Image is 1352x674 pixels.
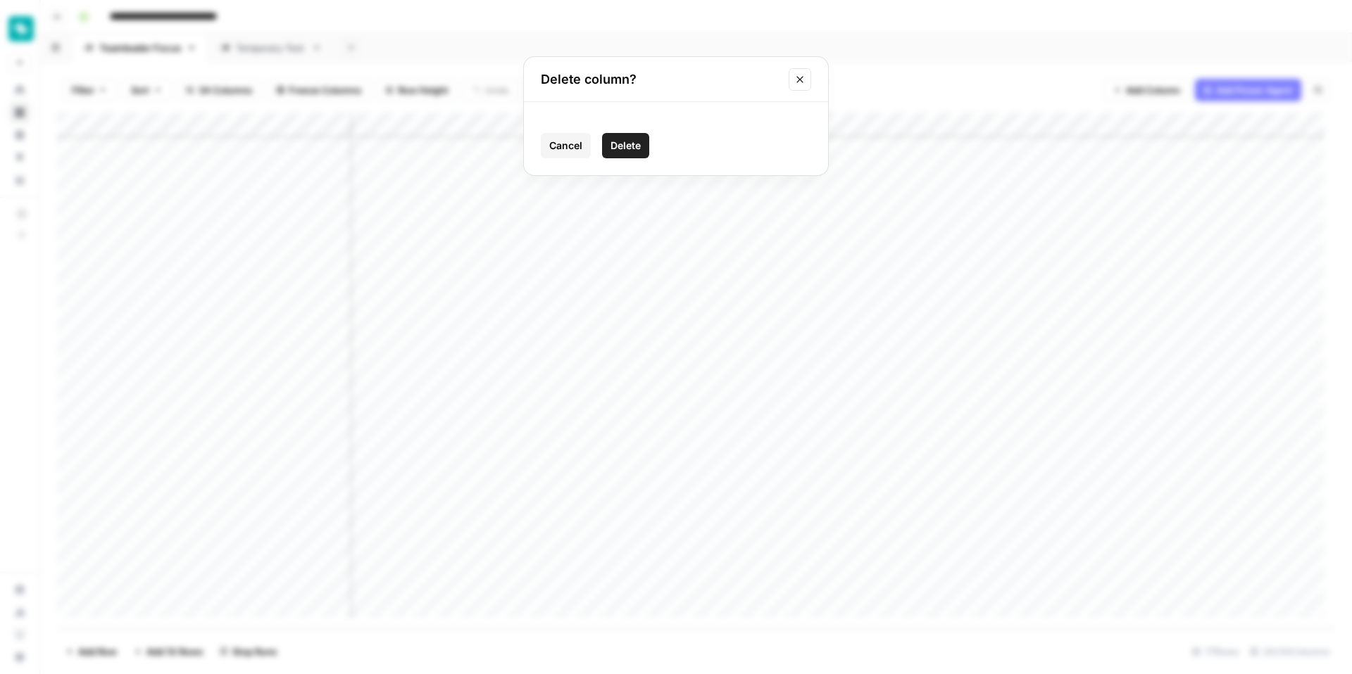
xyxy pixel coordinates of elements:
[549,139,582,153] span: Cancel
[541,70,780,89] h2: Delete column?
[541,133,591,158] button: Cancel
[611,139,641,153] span: Delete
[602,133,649,158] button: Delete
[789,68,811,91] button: Close modal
